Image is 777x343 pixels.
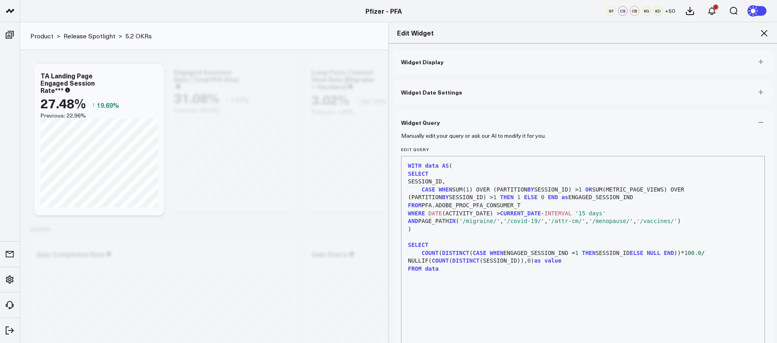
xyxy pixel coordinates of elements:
button: Widget Date Settings [393,80,773,104]
span: WHEN [490,250,503,256]
span: Widget Date Settings [401,89,462,95]
span: SELECT [408,242,429,248]
span: 1 [578,186,582,193]
span: WITH [408,162,422,169]
span: as [534,257,541,264]
span: SELECT [408,170,429,177]
div: PFA.ADOBE_PROC_PFA_CONSUMER_T [405,202,760,210]
span: 1 [575,250,578,256]
div: ) [405,225,760,234]
div: ( [405,162,760,170]
span: THEN [582,250,596,256]
div: ( ( ENGAGED_SESSION_IND = SESSION_ID ))* / NULLIF( ( (SESSION_ID)), ) [405,249,760,265]
span: BY [527,186,534,193]
div: SUM( ) OVER (PARTITION SESSION_ID) > SUM(METRIC_PAGE_VIEWS) OVER (PARTITION SESSION_ID) > ENGAGED... [405,186,760,202]
span: COUNT [422,250,439,256]
span: WHEN [439,186,452,193]
span: END [548,194,558,200]
span: 0 [527,257,531,264]
span: COUNT [432,257,449,264]
span: DISTINCT [442,250,469,256]
span: INTERVAL [544,210,571,217]
span: FROM [408,265,422,272]
span: as [561,194,568,200]
span: AND [408,218,418,224]
span: CURRENT_DATE [500,210,541,217]
span: + 50 [665,8,675,14]
span: data [425,162,439,169]
span: 1 [493,194,497,200]
span: IN [449,218,456,224]
span: WHERE [408,210,425,217]
span: value [544,257,561,264]
span: BY [442,194,449,200]
span: CASE [422,186,435,193]
span: DISTINCT [452,257,480,264]
span: FROM [408,202,422,208]
div: 3 [713,4,718,10]
div: SESSION_ID, [405,178,760,186]
div: SF [606,6,616,16]
div: KG [641,6,651,16]
span: '/menopause/' [589,218,633,224]
a: Pfizer - PFA [365,6,402,15]
span: 1 [517,194,520,200]
span: Widget Query [401,119,440,126]
label: Edit Query [401,147,765,152]
button: Widget Query [393,110,773,135]
button: +50 [665,6,675,16]
span: ELSE [630,250,643,256]
div: CS [618,6,628,16]
div: (ACTIVITY_DATE) > - [405,210,760,218]
span: '/vaccines/' [637,218,677,224]
span: NULL [647,250,660,256]
span: ELSE [524,194,538,200]
span: END [664,250,674,256]
span: '/migraine/' [459,218,500,224]
span: CASE [473,250,486,256]
span: DATE [429,210,442,217]
span: '15 days' [575,210,606,217]
span: '/attr-cm/' [548,218,586,224]
span: 100.0 [684,250,701,256]
span: AS [442,162,449,169]
button: Widget Display [393,50,773,74]
span: Widget Display [401,59,444,65]
span: OR [585,186,592,193]
span: '/covid-19/' [503,218,544,224]
span: THEN [500,194,514,200]
p: Manually edit your query or ask our AI to modify it for you. [401,133,546,139]
div: CB [630,6,639,16]
span: 0 [541,194,544,200]
span: 1 [466,186,469,193]
span: data [425,265,439,272]
h2: Edit Widget [397,28,769,37]
div: PAGE_PATH ( , , , , ) [405,217,760,225]
div: KD [653,6,663,16]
